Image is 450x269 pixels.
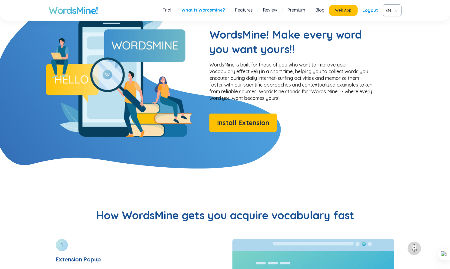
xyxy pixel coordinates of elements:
[335,8,352,13] span: Web App
[56,256,218,263] h3: Extension Popup
[329,5,358,16] button: Web App
[315,7,325,13] a: Blog
[288,7,305,13] a: Premium
[235,7,253,13] a: Features
[209,114,277,132] button: Install Extension
[409,243,419,253] img: to top
[163,7,171,13] a: Trial
[385,6,396,15] span: VIE
[217,117,269,128] span: Install Extension
[263,7,277,13] a: Review
[48,4,98,16] a: WordsMine!
[362,5,378,16] div: Logout
[56,239,68,251] div: 1
[48,208,402,223] h2: How WordsMine gets you acquire vocabulary fast
[209,61,373,101] p: WordsMine is built for those of you who want to improve your vocabulary effectively in a short ti...
[209,27,373,56] h2: WordsMine! Make every word you want yours!!
[182,7,225,13] a: What is Wordsmine?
